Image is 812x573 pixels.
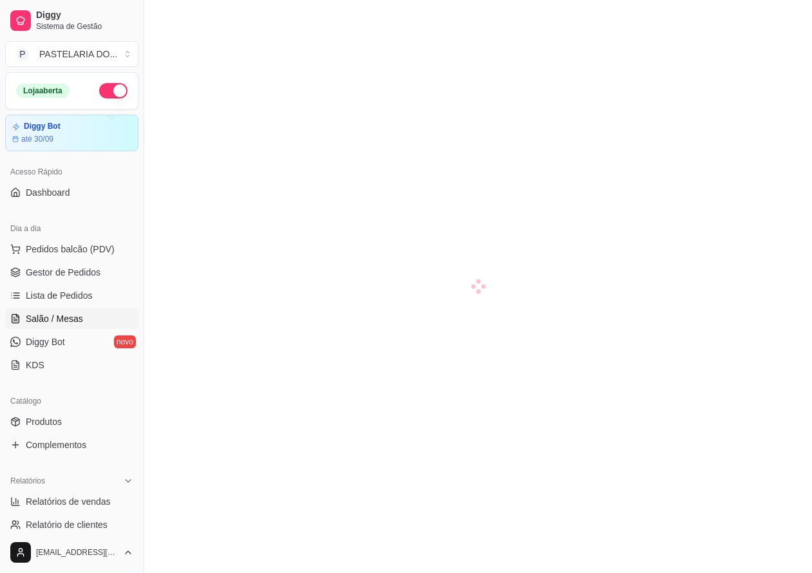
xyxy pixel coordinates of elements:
a: Relatórios de vendas [5,491,138,512]
span: Relatório de clientes [26,518,108,531]
div: Catálogo [5,391,138,411]
span: Pedidos balcão (PDV) [26,243,115,256]
span: Diggy [36,10,133,21]
span: Complementos [26,438,86,451]
span: P [16,48,29,61]
article: Diggy Bot [24,122,61,131]
button: Select a team [5,41,138,67]
div: PASTELARIA DO ... [39,48,117,61]
div: Acesso Rápido [5,162,138,182]
span: Dashboard [26,186,70,199]
a: Produtos [5,411,138,432]
span: Salão / Mesas [26,312,83,325]
a: KDS [5,355,138,375]
a: Diggy Botnovo [5,332,138,352]
button: Alterar Status [99,83,127,99]
span: Produtos [26,415,62,428]
a: Diggy Botaté 30/09 [5,115,138,151]
article: até 30/09 [21,134,53,144]
div: Loja aberta [16,84,70,98]
button: [EMAIL_ADDRESS][DOMAIN_NAME] [5,537,138,568]
a: Complementos [5,435,138,455]
div: Dia a dia [5,218,138,239]
span: Gestor de Pedidos [26,266,100,279]
a: Salão / Mesas [5,308,138,329]
span: [EMAIL_ADDRESS][DOMAIN_NAME] [36,547,118,558]
a: Relatório de clientes [5,514,138,535]
span: Sistema de Gestão [36,21,133,32]
a: Gestor de Pedidos [5,262,138,283]
a: Dashboard [5,182,138,203]
span: Relatórios [10,476,45,486]
a: Lista de Pedidos [5,285,138,306]
span: Relatórios de vendas [26,495,111,508]
button: Pedidos balcão (PDV) [5,239,138,259]
span: Diggy Bot [26,335,65,348]
span: KDS [26,359,44,371]
span: Lista de Pedidos [26,289,93,302]
a: DiggySistema de Gestão [5,5,138,36]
